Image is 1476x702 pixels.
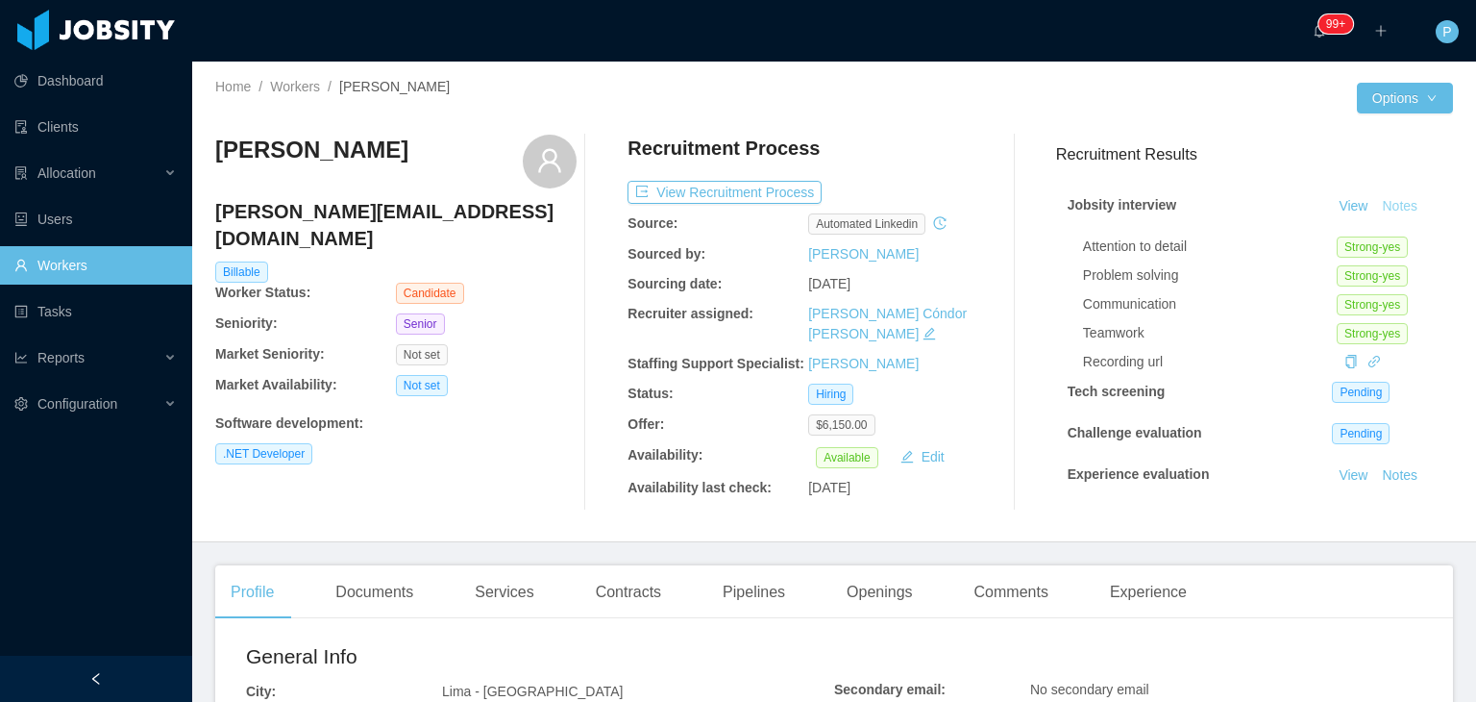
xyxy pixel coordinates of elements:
i: icon: setting [14,397,28,411]
i: icon: bell [1313,24,1326,38]
i: icon: link [1367,355,1381,368]
b: Secondary email: [834,682,946,697]
a: View [1332,198,1374,213]
span: [DATE] [808,480,850,495]
a: icon: pie-chartDashboard [14,62,177,100]
div: Attention to detail [1083,237,1337,257]
span: $6,150.00 [808,414,874,436]
i: icon: user [536,147,563,174]
span: Billable [215,262,268,283]
button: icon: editEdit [893,445,952,468]
span: Hiring [808,384,853,405]
i: icon: solution [14,166,28,180]
strong: Challenge evaluation [1068,425,1202,440]
b: Sourcing date: [627,276,722,291]
b: Worker Status: [215,285,310,300]
a: [PERSON_NAME] Cóndor [PERSON_NAME] [808,306,967,341]
span: Strong-yes [1337,237,1408,258]
span: Not set [396,344,448,365]
a: icon: userWorkers [14,246,177,285]
a: icon: auditClients [14,108,177,146]
div: Documents [320,565,429,619]
div: Problem solving [1083,265,1337,286]
span: .NET Developer [215,443,312,464]
div: Experience [1095,565,1202,619]
div: Contracts [580,565,676,619]
a: Workers [270,79,320,94]
div: Copy [1344,352,1358,372]
h3: [PERSON_NAME] [215,135,408,165]
b: Status: [627,386,673,401]
span: Senior [396,313,445,335]
span: Allocation [37,165,96,181]
span: P [1442,20,1451,43]
b: Seniority: [215,315,278,331]
sup: 1708 [1318,14,1353,34]
span: Strong-yes [1337,265,1408,287]
button: Optionsicon: down [1357,83,1453,113]
b: Market Availability: [215,377,337,392]
b: Market Seniority: [215,346,325,362]
b: Availability last check: [627,480,772,495]
strong: Jobsity interview [1068,197,1177,213]
span: Lima - [GEOGRAPHIC_DATA] [442,684,624,699]
span: [DATE] [808,276,850,291]
span: Pending [1332,382,1390,403]
a: [PERSON_NAME] [808,356,919,371]
b: City: [246,684,276,699]
h4: Recruitment Process [627,135,820,162]
b: Sourced by: [627,246,705,262]
span: / [328,79,332,94]
span: automated linkedin [808,213,925,235]
span: Pending [1332,423,1390,444]
i: icon: plus [1374,24,1388,38]
span: Strong-yes [1337,294,1408,315]
span: / [258,79,262,94]
button: Notes [1374,509,1425,532]
i: icon: history [933,216,947,230]
strong: Tech screening [1068,384,1166,399]
span: Configuration [37,396,117,412]
strong: Experience evaluation [1068,466,1210,482]
i: icon: copy [1344,355,1358,368]
span: [PERSON_NAME] [339,79,450,94]
b: Recruiter assigned: [627,306,753,321]
h3: Recruitment Results [1056,142,1453,166]
b: Offer: [627,416,664,432]
i: icon: edit [922,327,936,340]
button: icon: exportView Recruitment Process [627,181,822,204]
h2: General Info [246,641,834,672]
span: No secondary email [1030,682,1149,697]
a: icon: profileTasks [14,292,177,331]
div: Comments [959,565,1064,619]
a: View [1332,467,1374,483]
b: Availability: [627,447,702,463]
div: Pipelines [707,565,800,619]
div: Services [459,565,549,619]
span: Not set [396,375,448,396]
div: Recording url [1083,352,1337,372]
span: Strong-yes [1337,323,1408,344]
div: Openings [831,565,928,619]
a: icon: link [1367,354,1381,369]
div: Profile [215,565,289,619]
h4: [PERSON_NAME][EMAIL_ADDRESS][DOMAIN_NAME] [215,198,577,252]
a: Home [215,79,251,94]
b: Source: [627,215,677,231]
a: icon: robotUsers [14,200,177,238]
a: [PERSON_NAME] [808,246,919,262]
b: Software development : [215,415,363,431]
button: Notes [1374,464,1425,488]
span: Reports [37,350,85,365]
button: Notes [1374,195,1425,218]
div: Teamwork [1083,323,1337,343]
div: Communication [1083,294,1337,314]
b: Staffing Support Specialist: [627,356,804,371]
i: icon: line-chart [14,351,28,364]
span: Candidate [396,283,464,304]
a: icon: exportView Recruitment Process [627,185,822,200]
